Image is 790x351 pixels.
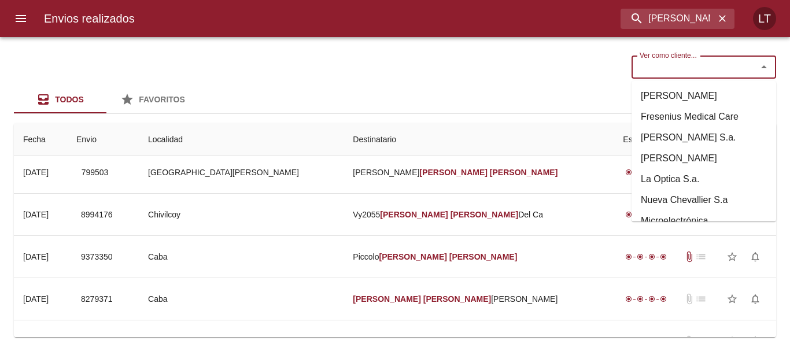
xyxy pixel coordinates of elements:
[44,9,135,28] h6: Envios realizados
[7,5,35,32] button: menu
[76,246,117,268] button: 9373350
[344,194,614,235] td: Vy2055 Del Ca
[139,152,344,193] td: [GEOGRAPHIC_DATA][PERSON_NAME]
[625,169,632,176] span: radio_button_checked
[648,295,655,302] span: radio_button_checked
[632,148,776,169] li: [PERSON_NAME]
[695,293,707,305] span: No tiene pedido asociado
[623,251,669,263] div: Entregado
[750,335,761,347] span: notifications_none
[753,7,776,30] div: LT
[380,210,448,219] em: [PERSON_NAME]
[23,210,49,219] div: [DATE]
[623,335,669,347] div: Entregado
[695,251,707,263] span: No tiene pedido asociado
[726,335,738,347] span: star_border
[344,236,614,278] td: Piccolo
[632,190,776,210] li: Nueva Chevallier S.a
[625,211,632,218] span: radio_button_checked
[423,294,491,304] em: [PERSON_NAME]
[721,245,744,268] button: Agregar a favoritos
[490,168,558,177] em: [PERSON_NAME]
[744,245,767,268] button: Activar notificaciones
[721,287,744,311] button: Agregar a favoritos
[750,293,761,305] span: notifications_none
[625,295,632,302] span: radio_button_checked
[23,294,49,304] div: [DATE]
[614,123,776,156] th: Estado
[344,123,614,156] th: Destinatario
[353,294,420,304] em: [PERSON_NAME]
[744,287,767,311] button: Activar notificaciones
[451,210,518,219] em: [PERSON_NAME]
[14,86,199,113] div: Tabs Envios
[637,295,644,302] span: radio_button_checked
[756,59,772,75] button: Close
[423,337,491,346] em: [PERSON_NAME]
[623,293,669,305] div: Entregado
[81,250,113,264] span: 9373350
[632,127,776,148] li: [PERSON_NAME] S.a.
[632,106,776,127] li: Fresenius Medical Care
[648,253,655,260] span: radio_button_checked
[625,253,632,260] span: radio_button_checked
[23,252,49,261] div: [DATE]
[684,251,695,263] span: Tiene documentos adjuntos
[449,252,517,261] em: [PERSON_NAME]
[750,251,761,263] span: notifications_none
[81,208,113,222] span: 8994176
[632,210,776,245] li: Microelectrónica Componentes S
[139,278,344,320] td: Caba
[14,123,67,156] th: Fecha
[81,165,109,180] span: 799503
[379,252,447,261] em: [PERSON_NAME]
[660,253,667,260] span: radio_button_checked
[76,162,113,183] button: 799503
[23,168,49,177] div: [DATE]
[420,168,488,177] em: [PERSON_NAME]
[632,169,776,190] li: La Optica S.a.
[753,7,776,30] div: Abrir información de usuario
[81,334,113,349] span: 1445665
[684,293,695,305] span: No tiene documentos adjuntos
[726,251,738,263] span: star_border
[344,278,614,320] td: [PERSON_NAME]
[684,335,695,347] span: No tiene documentos adjuntos
[632,86,776,106] li: [PERSON_NAME]
[81,292,113,306] span: 8279371
[637,253,644,260] span: radio_button_checked
[660,295,667,302] span: radio_button_checked
[726,293,738,305] span: star_border
[139,123,344,156] th: Localidad
[76,204,117,226] button: 8994176
[76,289,117,310] button: 8279371
[621,9,715,29] input: buscar
[353,337,420,346] em: [PERSON_NAME]
[139,95,185,104] span: Favoritos
[344,152,614,193] td: [PERSON_NAME]
[139,194,344,235] td: Chivilcoy
[55,95,84,104] span: Todos
[695,335,707,347] span: No tiene pedido asociado
[23,337,49,346] div: [DATE]
[67,123,139,156] th: Envio
[139,236,344,278] td: Caba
